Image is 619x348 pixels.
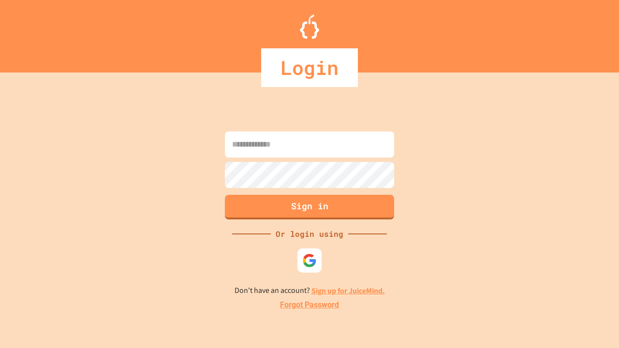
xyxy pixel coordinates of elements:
[235,285,385,297] p: Don't have an account?
[280,299,339,311] a: Forgot Password
[271,228,348,240] div: Or login using
[300,14,319,39] img: Logo.svg
[311,286,385,296] a: Sign up for JuiceMind.
[225,195,394,219] button: Sign in
[261,48,358,87] div: Login
[302,253,317,268] img: google-icon.svg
